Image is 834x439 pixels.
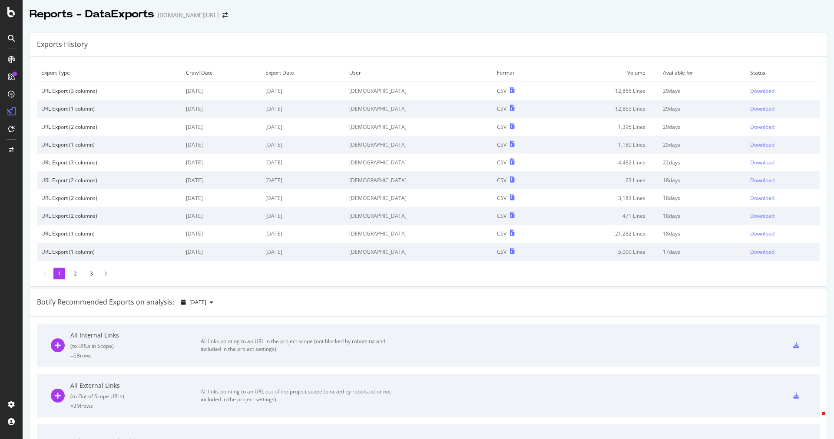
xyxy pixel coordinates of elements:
[552,225,659,242] td: 21,282 Lines
[750,159,774,166] div: Download
[750,212,774,219] div: Download
[750,248,815,256] a: Download
[69,268,81,279] li: 2
[70,352,201,359] div: = 6B rows
[497,123,506,131] div: CSV
[750,123,815,131] a: Download
[182,243,261,261] td: [DATE]
[37,64,182,82] td: Export Type
[70,393,201,400] div: ( to Out of Scope URLs )
[750,230,774,237] div: Download
[659,118,746,136] td: 29 days
[182,100,261,118] td: [DATE]
[497,212,506,219] div: CSV
[750,248,774,256] div: Download
[497,159,506,166] div: CSV
[345,225,493,242] td: [DEMOGRAPHIC_DATA]
[222,12,228,18] div: arrow-right-arrow-left
[552,243,659,261] td: 5,000 Lines
[189,298,206,306] span: 2025 Aug. 22nd
[182,82,261,100] td: [DATE]
[497,177,506,184] div: CSV
[70,381,201,390] div: All External Links
[41,87,177,95] div: URL Export (3 columns)
[746,64,820,82] td: Status
[261,100,344,118] td: [DATE]
[37,297,174,307] div: Botify Recommended Exports on analysis:
[659,154,746,171] td: 22 days
[70,331,201,340] div: All Internal Links
[552,118,659,136] td: 1,395 Lines
[659,171,746,189] td: 18 days
[345,154,493,171] td: [DEMOGRAPHIC_DATA]
[182,207,261,225] td: [DATE]
[345,243,493,261] td: [DEMOGRAPHIC_DATA]
[261,171,344,189] td: [DATE]
[182,171,261,189] td: [DATE]
[41,105,177,112] div: URL Export (1 column)
[345,171,493,189] td: [DEMOGRAPHIC_DATA]
[750,141,815,148] a: Download
[750,194,815,202] a: Download
[750,212,815,219] a: Download
[345,82,493,100] td: [DEMOGRAPHIC_DATA]
[659,189,746,207] td: 18 days
[53,268,65,279] li: 1
[659,207,746,225] td: 18 days
[178,295,217,309] button: [DATE]
[552,189,659,207] td: 3,183 Lines
[70,402,201,410] div: = 3M rows
[793,342,799,348] div: csv-export
[345,118,493,136] td: [DEMOGRAPHIC_DATA]
[552,64,659,82] td: Volume
[659,243,746,261] td: 17 days
[261,118,344,136] td: [DATE]
[158,11,219,20] div: [DOMAIN_NAME][URL]
[497,230,506,237] div: CSV
[750,141,774,148] div: Download
[182,154,261,171] td: [DATE]
[41,141,177,148] div: URL Export (1 column)
[552,136,659,154] td: 1,180 Lines
[261,225,344,242] td: [DATE]
[182,64,261,82] td: Crawl Date
[659,82,746,100] td: 29 days
[41,212,177,219] div: URL Export (2 columns)
[182,189,261,207] td: [DATE]
[345,64,493,82] td: User
[750,177,774,184] div: Download
[750,87,774,95] div: Download
[552,207,659,225] td: 471 Lines
[750,230,815,237] a: Download
[41,177,177,184] div: URL Export (2 columns)
[659,64,746,82] td: Available for
[182,136,261,154] td: [DATE]
[552,100,659,118] td: 12,865 Lines
[201,337,396,353] div: All links pointing to an URL in the project scope (not blocked by robots.txt and included in the ...
[182,225,261,242] td: [DATE]
[750,194,774,202] div: Download
[793,393,799,399] div: csv-export
[497,194,506,202] div: CSV
[41,159,177,166] div: URL Export (3 columns)
[182,118,261,136] td: [DATE]
[497,87,506,95] div: CSV
[750,105,774,112] div: Download
[552,154,659,171] td: 4,482 Lines
[261,207,344,225] td: [DATE]
[659,100,746,118] td: 29 days
[261,82,344,100] td: [DATE]
[261,243,344,261] td: [DATE]
[750,177,815,184] a: Download
[750,87,815,95] a: Download
[552,171,659,189] td: 63 Lines
[41,194,177,202] div: URL Export (2 columns)
[345,189,493,207] td: [DEMOGRAPHIC_DATA]
[201,388,396,403] div: All links pointing to an URL out of the project scope (blocked by robots.txt or not included in t...
[41,248,177,256] div: URL Export (1 column)
[261,64,344,82] td: Export Date
[552,82,659,100] td: 12,865 Lines
[261,189,344,207] td: [DATE]
[345,136,493,154] td: [DEMOGRAPHIC_DATA]
[750,105,815,112] a: Download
